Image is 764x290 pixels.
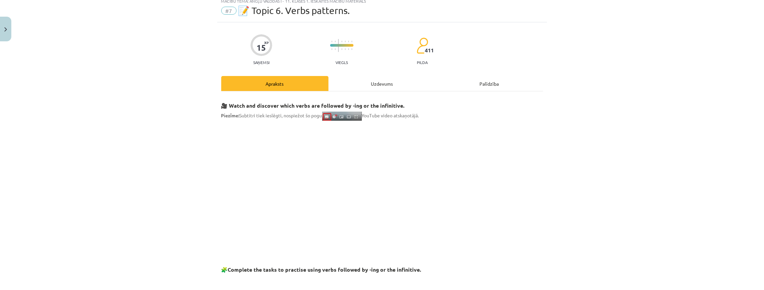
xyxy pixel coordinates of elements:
img: icon-short-line-57e1e144782c952c97e751825c79c345078a6d821885a25fce030b3d8c18986b.svg [342,41,342,42]
img: icon-short-line-57e1e144782c952c97e751825c79c345078a6d821885a25fce030b3d8c18986b.svg [348,48,349,50]
span: Subtitri tiek ieslēgti, nospiežot šo pogu YouTube video atskaņotājā. [221,112,419,118]
img: icon-short-line-57e1e144782c952c97e751825c79c345078a6d821885a25fce030b3d8c18986b.svg [332,48,332,50]
span: 📝 Topic 6. Verbs patterns. [238,5,350,16]
img: icon-short-line-57e1e144782c952c97e751825c79c345078a6d821885a25fce030b3d8c18986b.svg [332,41,332,42]
span: XP [264,41,269,44]
strong: 🎥 Watch and discover which verbs are followed by -ing or the infinitive. [221,102,405,109]
h3: 🧩 [221,261,543,274]
img: icon-short-line-57e1e144782c952c97e751825c79c345078a6d821885a25fce030b3d8c18986b.svg [352,48,352,50]
strong: Complete the tasks to practise using verbs followed by -ing or the infinitive. [228,266,421,273]
strong: Piezīme: [221,112,240,118]
div: Uzdevums [329,76,436,91]
div: Apraksts [221,76,329,91]
img: icon-short-line-57e1e144782c952c97e751825c79c345078a6d821885a25fce030b3d8c18986b.svg [348,41,349,42]
img: students-c634bb4e5e11cddfef0936a35e636f08e4e9abd3cc4e673bd6f9a4125e45ecb1.svg [416,37,428,54]
span: 411 [425,47,434,53]
p: pilda [417,60,427,65]
img: icon-short-line-57e1e144782c952c97e751825c79c345078a6d821885a25fce030b3d8c18986b.svg [352,41,352,42]
span: #7 [221,7,237,15]
img: icon-short-line-57e1e144782c952c97e751825c79c345078a6d821885a25fce030b3d8c18986b.svg [342,48,342,50]
p: Saņemsi [251,60,272,65]
div: Palīdzība [436,76,543,91]
div: 15 [257,43,266,52]
img: icon-long-line-d9ea69661e0d244f92f715978eff75569469978d946b2353a9bb055b3ed8787d.svg [338,39,339,52]
p: Viegls [336,60,348,65]
img: icon-close-lesson-0947bae3869378f0d4975bcd49f059093ad1ed9edebbc8119c70593378902aed.svg [4,27,7,32]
